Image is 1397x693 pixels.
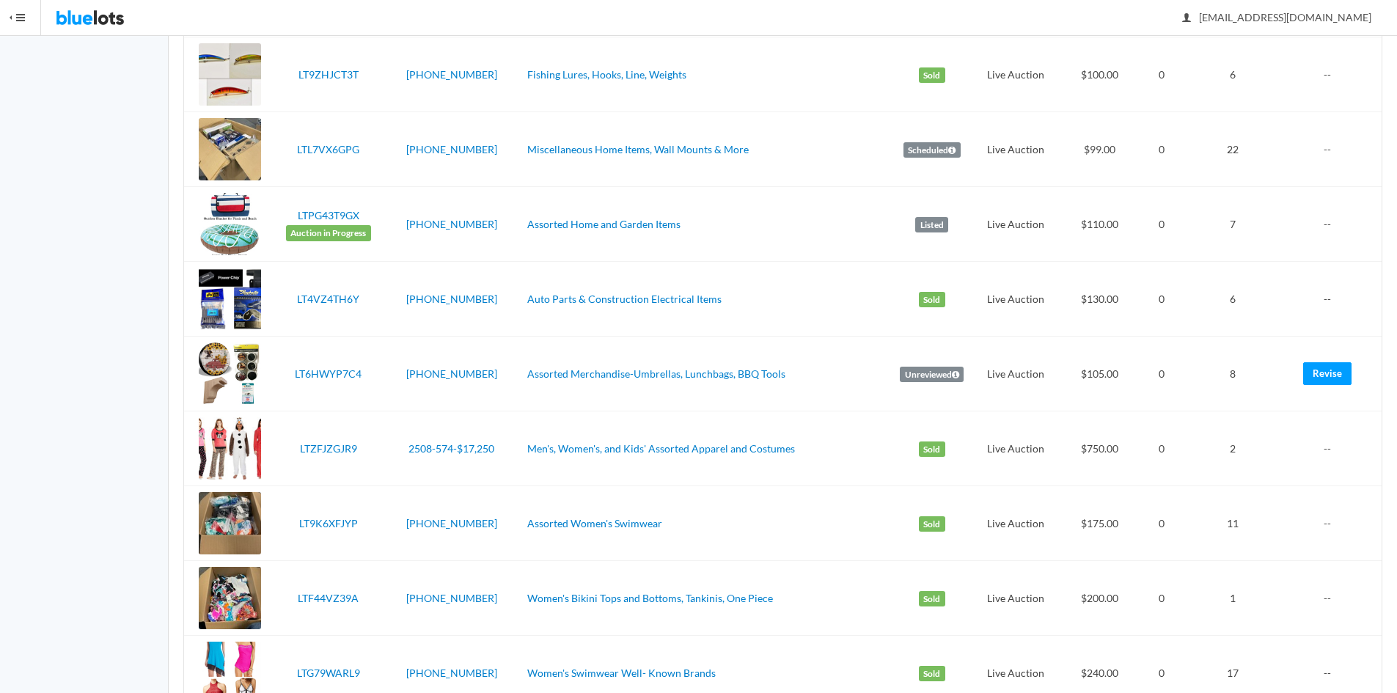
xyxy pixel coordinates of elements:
[919,666,945,682] label: Sold
[919,292,945,308] label: Sold
[297,143,359,155] a: LTL7VX6GPG
[973,486,1058,561] td: Live Auction
[1282,561,1382,636] td: --
[298,209,359,221] a: LTPG43T9GX
[299,517,358,529] a: LT9K6XFJYP
[1282,112,1382,187] td: --
[1140,112,1183,187] td: 0
[406,517,497,529] a: [PHONE_NUMBER]
[973,561,1058,636] td: Live Auction
[1059,561,1140,636] td: $200.00
[527,367,785,380] a: Assorted Merchandise-Umbrellas, Lunchbags, BBQ Tools
[527,442,795,455] a: Men's, Women's, and Kids' Assorted Apparel and Costumes
[406,68,497,81] a: [PHONE_NUMBER]
[1140,411,1183,486] td: 0
[297,293,359,305] a: LT4VZ4TH6Y
[406,592,497,604] a: [PHONE_NUMBER]
[1059,262,1140,337] td: $130.00
[1140,37,1183,112] td: 0
[973,37,1058,112] td: Live Auction
[527,143,749,155] a: Miscellaneous Home Items, Wall Mounts & More
[1184,411,1282,486] td: 2
[973,187,1058,262] td: Live Auction
[915,217,948,233] label: Listed
[527,293,722,305] a: Auto Parts & Construction Electrical Items
[919,67,945,84] label: Sold
[919,441,945,458] label: Sold
[1282,37,1382,112] td: --
[1140,561,1183,636] td: 0
[1059,486,1140,561] td: $175.00
[406,293,497,305] a: [PHONE_NUMBER]
[919,516,945,532] label: Sold
[298,68,359,81] a: LT9ZHJCT3T
[1179,12,1194,26] ion-icon: person
[973,411,1058,486] td: Live Auction
[297,667,360,679] a: LTG79WARL9
[1140,187,1183,262] td: 0
[900,367,964,383] label: Unreviewed
[1184,37,1282,112] td: 6
[973,337,1058,411] td: Live Auction
[527,667,716,679] a: Women's Swimwear Well- Known Brands
[527,517,662,529] a: Assorted Women's Swimwear
[406,367,497,380] a: [PHONE_NUMBER]
[1184,112,1282,187] td: 22
[1183,11,1371,23] span: [EMAIL_ADDRESS][DOMAIN_NAME]
[298,592,359,604] a: LTF44VZ39A
[1059,187,1140,262] td: $110.00
[1184,561,1282,636] td: 1
[286,225,371,241] span: Auction in Progress
[295,367,362,380] a: LT6HWYP7C4
[527,68,686,81] a: Fishing Lures, Hooks, Line, Weights
[1140,486,1183,561] td: 0
[527,592,773,604] a: Women's Bikini Tops and Bottoms, Tankinis, One Piece
[1184,187,1282,262] td: 7
[1282,187,1382,262] td: --
[408,442,494,455] a: 2508-574-$17,250
[1059,337,1140,411] td: $105.00
[1282,411,1382,486] td: --
[973,262,1058,337] td: Live Auction
[1059,37,1140,112] td: $100.00
[903,142,961,158] label: Scheduled
[1140,262,1183,337] td: 0
[1282,486,1382,561] td: --
[1184,337,1282,411] td: 8
[406,143,497,155] a: [PHONE_NUMBER]
[919,591,945,607] label: Sold
[406,218,497,230] a: [PHONE_NUMBER]
[1059,112,1140,187] td: $99.00
[406,667,497,679] a: [PHONE_NUMBER]
[1184,486,1282,561] td: 11
[300,442,357,455] a: LTZFJZGJR9
[527,218,681,230] a: Assorted Home and Garden Items
[1282,262,1382,337] td: --
[1059,411,1140,486] td: $750.00
[1184,262,1282,337] td: 6
[1303,362,1352,385] a: Revise
[973,112,1058,187] td: Live Auction
[1140,337,1183,411] td: 0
